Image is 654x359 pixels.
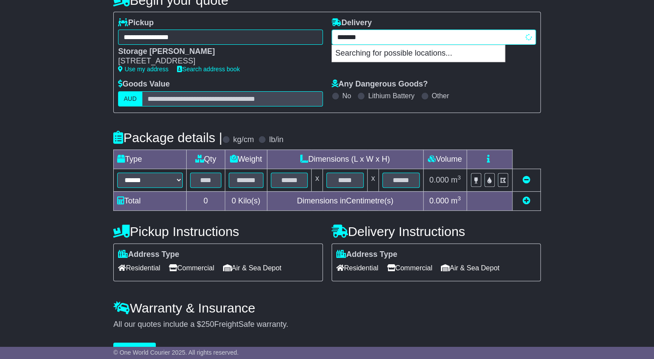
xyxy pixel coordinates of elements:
[232,196,236,205] span: 0
[169,261,214,275] span: Commercial
[451,176,461,184] span: m
[523,196,530,205] a: Add new item
[113,224,322,239] h4: Pickup Instructions
[118,66,168,73] a: Use my address
[223,261,282,275] span: Air & Sea Depot
[225,150,267,169] td: Weight
[457,174,461,181] sup: 3
[113,320,541,329] div: All our quotes include a $ FreightSafe warranty.
[187,191,225,210] td: 0
[312,169,323,191] td: x
[233,135,254,145] label: kg/cm
[336,261,378,275] span: Residential
[113,342,156,358] button: Get Quotes
[267,191,423,210] td: Dimensions in Centimetre(s)
[118,91,142,106] label: AUD
[332,18,372,28] label: Delivery
[269,135,283,145] label: lb/in
[113,301,541,315] h4: Warranty & Insurance
[118,47,314,57] div: Storage [PERSON_NAME]
[118,250,179,259] label: Address Type
[201,320,214,329] span: 250
[336,250,398,259] label: Address Type
[113,130,222,145] h4: Package details |
[114,150,187,169] td: Type
[441,261,500,275] span: Air & Sea Depot
[457,195,461,202] sup: 3
[332,30,536,45] typeahead: Please provide city
[423,150,467,169] td: Volume
[187,150,225,169] td: Qty
[118,80,170,89] label: Goods Value
[429,196,449,205] span: 0.000
[332,80,428,89] label: Any Dangerous Goods?
[332,45,505,62] p: Searching for possible locations...
[523,176,530,184] a: Remove this item
[118,57,314,66] div: [STREET_ADDRESS]
[225,191,267,210] td: Kilo(s)
[429,176,449,184] span: 0.000
[332,224,541,239] h4: Delivery Instructions
[118,261,160,275] span: Residential
[387,261,432,275] span: Commercial
[432,92,449,100] label: Other
[113,349,239,356] span: © One World Courier 2025. All rights reserved.
[342,92,351,100] label: No
[368,169,379,191] td: x
[267,150,423,169] td: Dimensions (L x W x H)
[177,66,240,73] a: Search address book
[451,196,461,205] span: m
[368,92,414,100] label: Lithium Battery
[114,191,187,210] td: Total
[118,18,154,28] label: Pickup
